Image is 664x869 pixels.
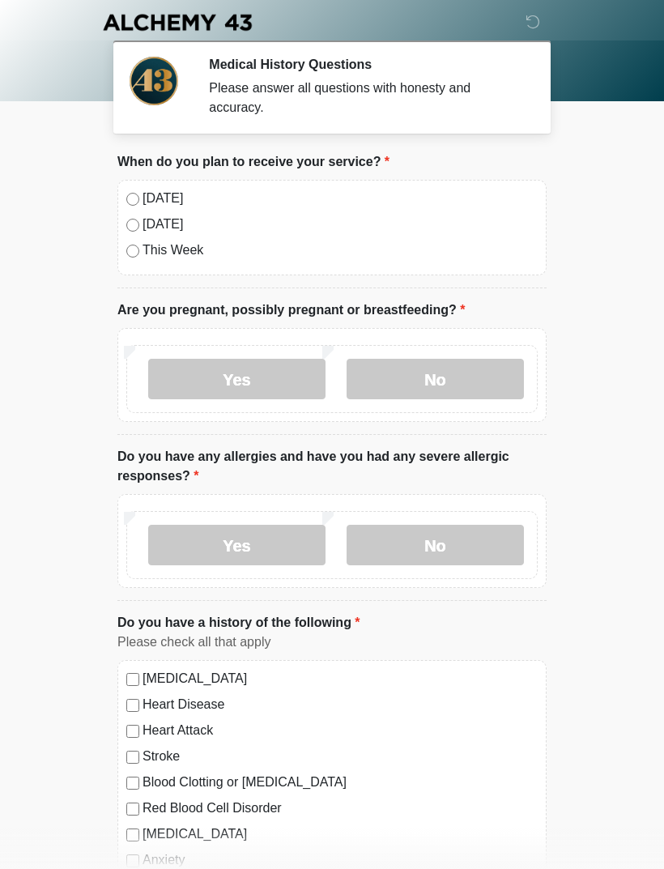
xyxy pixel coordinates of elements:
input: [MEDICAL_DATA] [126,673,139,686]
input: Anxiety [126,854,139,867]
label: [MEDICAL_DATA] [143,824,538,844]
label: Yes [148,525,326,565]
img: Agent Avatar [130,57,178,105]
img: Alchemy 43 Logo [101,12,253,32]
label: Do you have a history of the following [117,613,360,633]
div: Please answer all questions with honesty and accuracy. [209,79,522,117]
h2: Medical History Questions [209,57,522,72]
div: Please check all that apply [117,633,547,652]
label: Do you have any allergies and have you had any severe allergic responses? [117,447,547,486]
input: Heart Attack [126,725,139,738]
input: Blood Clotting or [MEDICAL_DATA] [126,777,139,790]
input: [DATE] [126,219,139,232]
label: Heart Disease [143,695,538,714]
label: Red Blood Cell Disorder [143,799,538,818]
label: When do you plan to receive your service? [117,152,389,172]
label: [MEDICAL_DATA] [143,669,538,688]
label: Yes [148,359,326,399]
input: This Week [126,245,139,258]
label: No [347,525,524,565]
input: [MEDICAL_DATA] [126,829,139,841]
label: No [347,359,524,399]
label: Heart Attack [143,721,538,740]
input: [DATE] [126,193,139,206]
label: Stroke [143,747,538,766]
input: Red Blood Cell Disorder [126,803,139,816]
label: [DATE] [143,189,538,208]
label: This Week [143,241,538,260]
input: Heart Disease [126,699,139,712]
label: Blood Clotting or [MEDICAL_DATA] [143,773,538,792]
label: Are you pregnant, possibly pregnant or breastfeeding? [117,300,465,320]
label: [DATE] [143,215,538,234]
input: Stroke [126,751,139,764]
